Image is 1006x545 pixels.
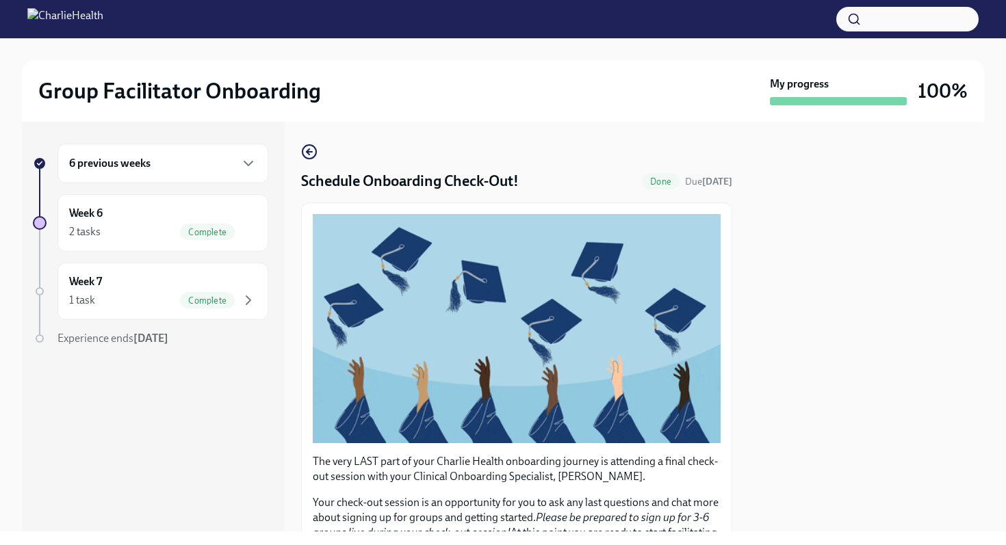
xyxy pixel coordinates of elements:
[69,156,151,171] h6: 6 previous weeks
[133,332,168,345] strong: [DATE]
[770,77,829,92] strong: My progress
[69,206,103,221] h6: Week 6
[57,332,168,345] span: Experience ends
[69,274,102,289] h6: Week 7
[69,224,101,239] div: 2 tasks
[180,227,235,237] span: Complete
[33,194,268,252] a: Week 62 tasksComplete
[685,176,732,187] span: Due
[33,263,268,320] a: Week 71 taskComplete
[57,144,268,183] div: 6 previous weeks
[301,171,519,191] h4: Schedule Onboarding Check-Out!
[642,176,680,187] span: Done
[313,454,721,484] p: The very LAST part of your Charlie Health onboarding journey is attending a final check-out sessi...
[38,77,321,105] h2: Group Facilitator Onboarding
[180,295,235,306] span: Complete
[918,79,968,103] h3: 100%
[702,176,732,187] strong: [DATE]
[685,175,732,188] span: September 6th, 2025 09:00
[27,8,103,30] img: CharlieHealth
[313,214,721,443] button: Zoom image
[69,293,95,308] div: 1 task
